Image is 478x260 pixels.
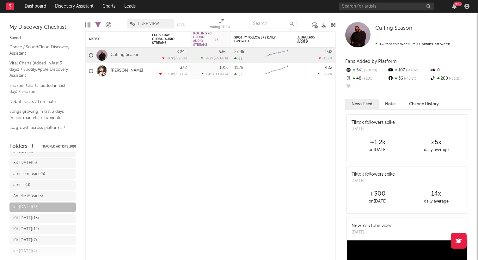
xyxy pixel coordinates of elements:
svg: Chart title [263,63,291,79]
div: 99 + [454,2,462,6]
div: 0 [430,66,472,75]
a: Kit [DATE](12) [9,225,76,234]
div: +13.2 % [317,72,332,76]
div: -11.7 % [319,56,332,60]
div: Amelie Music ( 3 ) [13,192,43,200]
button: Change History [403,99,445,109]
div: A&R Pipeline [106,16,111,34]
span: -98.1 % [175,73,186,76]
div: daily average [407,146,465,154]
button: Filter by Rolling 7D Global Audio Streams [222,36,228,42]
div: kit [DATE] ( 13 ) [13,203,39,211]
span: -44.6 % [405,69,420,72]
a: amelie music(25) [9,169,76,179]
button: Notes [379,99,403,109]
button: Filter by Artist [139,36,146,42]
span: -33.3 % [448,77,462,81]
span: -97k [166,57,174,60]
div: 932 [325,50,332,54]
div: ( ) [162,56,187,60]
button: Save [176,23,185,26]
div: Kit [DATE] ( 13 ) [13,215,39,222]
div: ( ) [201,72,228,76]
div: Spotify Followers Daily Growth [234,36,282,43]
div: 378 [180,66,187,70]
input: Search... [249,19,297,28]
span: -43.8 % [403,77,417,81]
div: My Discovery Checklist [9,24,76,31]
div: Rolling 7D Global Audio Streams (Rolling 7D Global Audio Streams) [209,24,234,31]
div: 14 x [407,190,465,198]
div: -- [345,83,387,91]
a: [PERSON_NAME] [111,68,143,74]
div: kit [DATE] ( 4 ) [13,248,37,255]
div: [DATE] [352,178,395,184]
span: 932 fans this week [375,42,410,46]
div: amelie music ( 25 ) [13,170,45,178]
div: daily average [407,198,465,205]
div: ( ) [159,72,187,76]
div: 36 [387,75,429,83]
input: Search for artists [339,3,434,10]
button: 99+ [452,4,457,9]
a: Viral Charts (Added in last 3 days) / Spotify/Apple Discovery Assistant [9,60,70,79]
div: 107 [387,66,429,75]
div: Rolling 7D Global Audio Streams [193,32,218,47]
div: [DATE] [352,229,393,236]
div: 25 x [407,139,465,146]
div: amelie ( 3 ) [13,181,30,189]
a: Cuffing Season [111,52,139,58]
div: Filters(2 of 13) [95,16,101,34]
div: Kit [DATE] ( 12 ) [13,226,39,233]
div: 27.4k [234,50,244,54]
div: Folders [9,143,28,150]
span: -92.2 % [175,57,186,60]
div: 8.24k [176,50,187,54]
a: Songs growing in last 3 days (major markets) / Luminate [9,108,70,121]
div: 48 [345,75,387,83]
span: +5.68 % [215,57,227,60]
a: Dance / SoundCloud Discovery Assistant [9,44,70,57]
button: Filter by Spotify Followers Daily Growth [285,36,291,43]
div: Rolling 7D Global Audio Streams (Rolling 7D Global Audio Streams) [209,16,234,34]
div: 482 [325,66,332,70]
div: Latest Day Global Audio Streams [152,33,177,45]
a: Debut tracks / Luminate [9,98,70,105]
span: 1.46k [205,73,214,76]
div: 11.7k [234,66,243,70]
a: kit [DATE](13) [9,203,76,212]
button: Filter by 7-Day Fans Added [326,36,332,42]
a: amelie(3) [9,180,76,190]
button: Tracked Artists(109) [41,145,76,148]
span: 7-Day Fans Added [297,35,323,43]
div: 62 [234,57,242,61]
span: Fans Added by Platform [345,59,397,64]
div: 541 [345,66,387,75]
span: +20 % [361,77,373,81]
a: 5% growth across platforms / Follower Growth [9,124,70,137]
div: ( ) [201,56,228,60]
div: on [DATE] [348,146,407,154]
a: Kit [DATE](13) [9,214,76,223]
span: LUKE VIEW [138,22,159,26]
div: 636k [218,50,228,54]
span: 34.2k [205,57,214,60]
div: Saved [9,34,76,42]
div: Artist [89,37,136,41]
a: Kit [DATE](7) [9,236,76,245]
a: Shazam Charts (added in last day) / Shazam [9,82,70,95]
div: Tiktok followers spike [352,119,395,126]
div: 101k [219,66,228,70]
a: Cuffing Season [375,25,412,32]
button: Filter by Latest Day Global Audio Streams [181,36,187,42]
span: 1.06k fans last week [375,42,450,46]
div: [DATE] [352,126,395,132]
span: +1.47 % [215,73,227,76]
div: Edit Columns [85,16,90,34]
div: New YouTube video [352,223,393,229]
span: +18.1 % [363,69,377,72]
div: on [DATE] [348,198,407,205]
button: News Feed [345,99,379,109]
span: Cuffing Season [375,26,412,31]
a: kit [DATE](4) [9,247,76,256]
